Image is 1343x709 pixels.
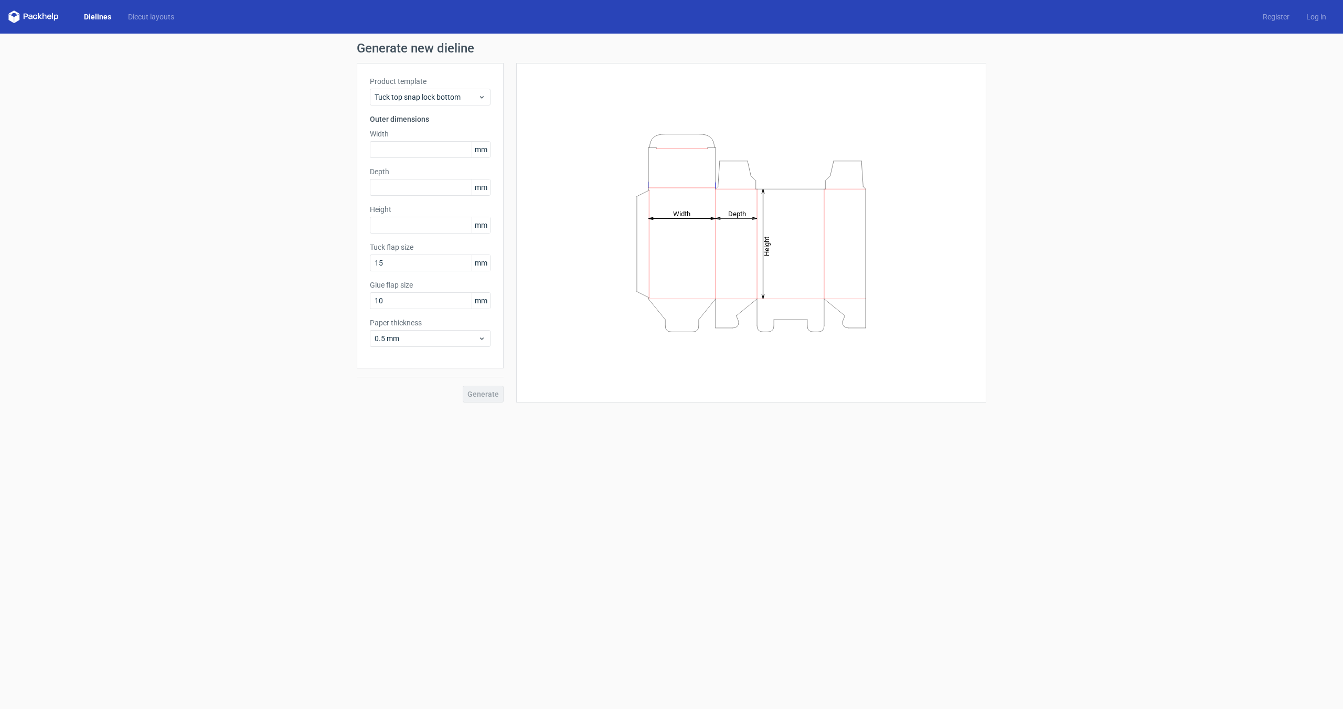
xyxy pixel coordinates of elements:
[357,42,986,55] h1: Generate new dieline
[120,12,183,22] a: Diecut layouts
[375,333,478,344] span: 0.5 mm
[673,209,690,217] tspan: Width
[472,142,490,157] span: mm
[375,92,478,102] span: Tuck top snap lock bottom
[472,293,490,309] span: mm
[370,76,491,87] label: Product template
[1254,12,1298,22] a: Register
[370,129,491,139] label: Width
[728,209,746,217] tspan: Depth
[472,217,490,233] span: mm
[370,280,491,290] label: Glue flap size
[763,236,771,256] tspan: Height
[370,318,491,328] label: Paper thickness
[370,242,491,252] label: Tuck flap size
[472,179,490,195] span: mm
[370,204,491,215] label: Height
[370,166,491,177] label: Depth
[472,255,490,271] span: mm
[370,114,491,124] h3: Outer dimensions
[76,12,120,22] a: Dielines
[1298,12,1335,22] a: Log in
